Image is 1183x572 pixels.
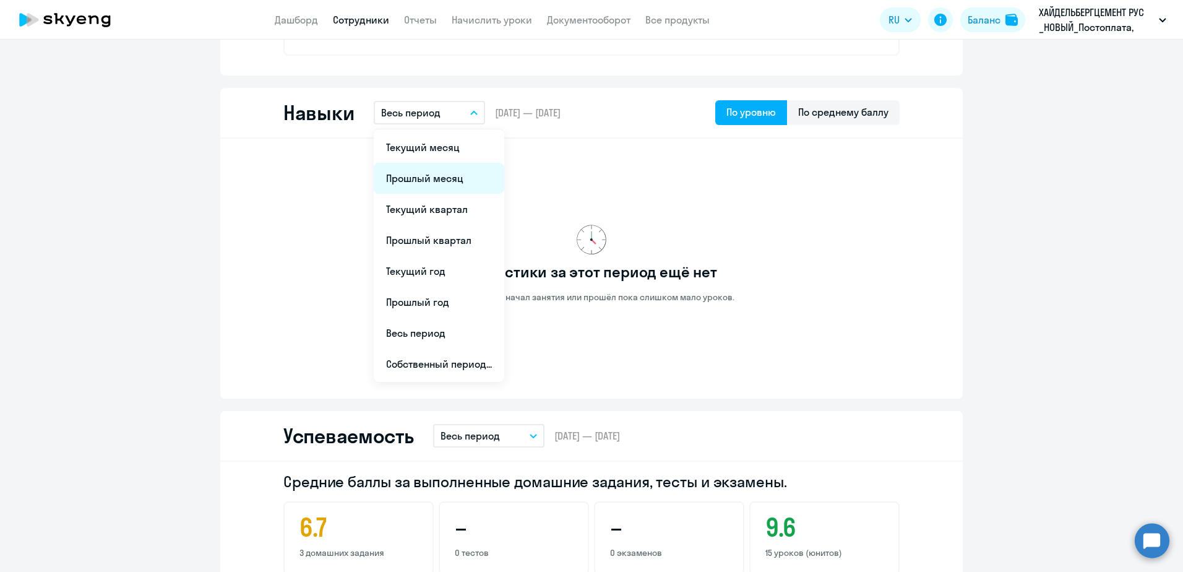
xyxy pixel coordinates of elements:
[455,513,573,542] h3: –
[466,262,716,282] h3: Статистики за этот период ещё нет
[645,14,710,26] a: Все продукты
[283,472,900,492] h2: Средние баллы за выполненные домашние задания, тесты и экзамены.
[547,14,630,26] a: Документооборот
[960,7,1025,32] button: Балансbalance
[888,12,900,27] span: RU
[452,14,532,26] a: Начислить уроки
[433,424,544,448] button: Весь период
[968,12,1000,27] div: Баланс
[283,100,354,125] h2: Навыки
[283,423,413,448] h2: Успеваемость
[299,547,418,558] p: 3 домашних задания
[610,513,728,542] h3: –
[455,547,573,558] p: 0 тестов
[441,428,500,443] p: Весь период
[610,547,728,558] p: 0 экзаменов
[381,105,441,120] p: Весь период
[726,105,776,119] div: По уровню
[299,513,418,542] h3: 6.7
[765,547,884,558] p: 15 уроков (юнитов)
[554,429,620,443] span: [DATE] — [DATE]
[577,225,606,254] img: no-data
[333,14,389,26] a: Сотрудники
[798,105,888,119] div: По среднему баллу
[495,106,561,119] span: [DATE] — [DATE]
[275,14,318,26] a: Дашборд
[404,14,437,26] a: Отчеты
[1005,14,1018,26] img: balance
[880,7,921,32] button: RU
[374,129,504,382] ul: RU
[1033,5,1172,35] button: ХАЙДЕЛЬБЕРГЦЕМЕНТ РУС _НОВЫЙ_Постоплата, ХАЙДЕЛЬБЕРГЦЕМЕНТ РУС, ООО
[1039,5,1154,35] p: ХАЙДЕЛЬБЕРГЦЕМЕНТ РУС _НОВЫЙ_Постоплата, ХАЙДЕЛЬБЕРГЦЕМЕНТ РУС, ООО
[765,513,884,542] h3: 9.6
[374,101,485,124] button: Весь период
[449,292,734,303] p: Сотрудник не начал занятия или прошёл пока слишком мало уроков.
